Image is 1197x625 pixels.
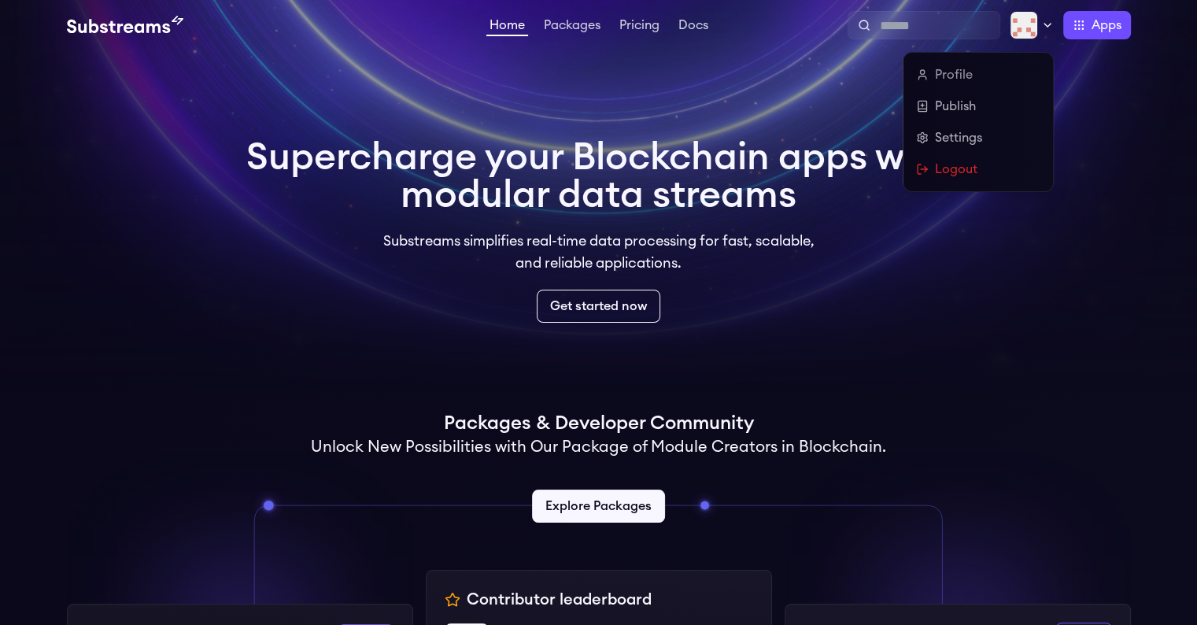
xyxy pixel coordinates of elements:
[916,97,1040,116] a: Publish
[67,16,183,35] img: Substream's logo
[311,436,886,458] h2: Unlock New Possibilities with Our Package of Module Creators in Blockchain.
[916,160,1040,179] a: Logout
[372,230,826,274] p: Substreams simplifies real-time data processing for fast, scalable, and reliable applications.
[616,19,663,35] a: Pricing
[675,19,711,35] a: Docs
[246,139,951,214] h1: Supercharge your Blockchain apps with modular data streams
[537,290,660,323] a: Get started now
[1010,11,1038,39] img: Profile
[444,411,754,436] h1: Packages & Developer Community
[916,128,1040,147] a: Settings
[1092,16,1121,35] span: Apps
[541,19,604,35] a: Packages
[532,490,665,523] a: Explore Packages
[486,19,528,36] a: Home
[916,65,1040,84] a: Profile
